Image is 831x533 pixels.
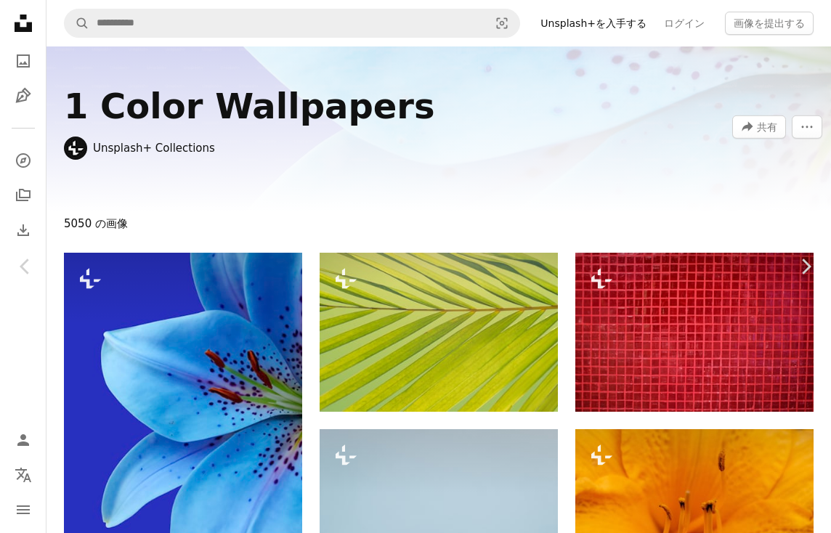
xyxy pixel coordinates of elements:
[9,46,38,76] a: 写真
[532,12,655,35] a: Unsplash+を入手する
[64,424,302,437] a: 青い背景に青い花の接写
[732,115,786,139] button: このビジュアルを共有する
[9,81,38,110] a: イラスト
[64,137,87,160] img: Unsplash+ Collectionsのプロフィールを見る
[575,253,814,412] img: 赤いモザイクタイルが繰り返しグリッドを形成します。
[9,426,38,455] a: ログイン / 登録する
[64,87,558,125] div: 1 Color Wallpapers
[485,9,519,37] button: ビジュアル検索
[64,9,520,38] form: サイト内でビジュアルを探す
[655,12,713,35] a: ログイン
[9,146,38,175] a: 探す
[9,460,38,489] button: 言語
[575,325,814,338] a: 赤いモザイクタイルが繰り返しグリッドを形成します。
[320,325,558,338] a: 鮮やかな緑のヤシの葉のクローズアップ。
[93,141,215,155] a: Unsplash+ Collections
[65,9,89,37] button: Unsplashで検索する
[780,197,831,336] a: 次へ
[725,12,814,35] button: 画像を提出する
[757,116,777,138] span: 共有
[9,181,38,210] a: コレクション
[64,212,128,235] span: 5050 の画像
[9,495,38,524] button: メニュー
[792,115,822,139] button: その他のアクション
[320,253,558,412] img: 鮮やかな緑のヤシの葉のクローズアップ。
